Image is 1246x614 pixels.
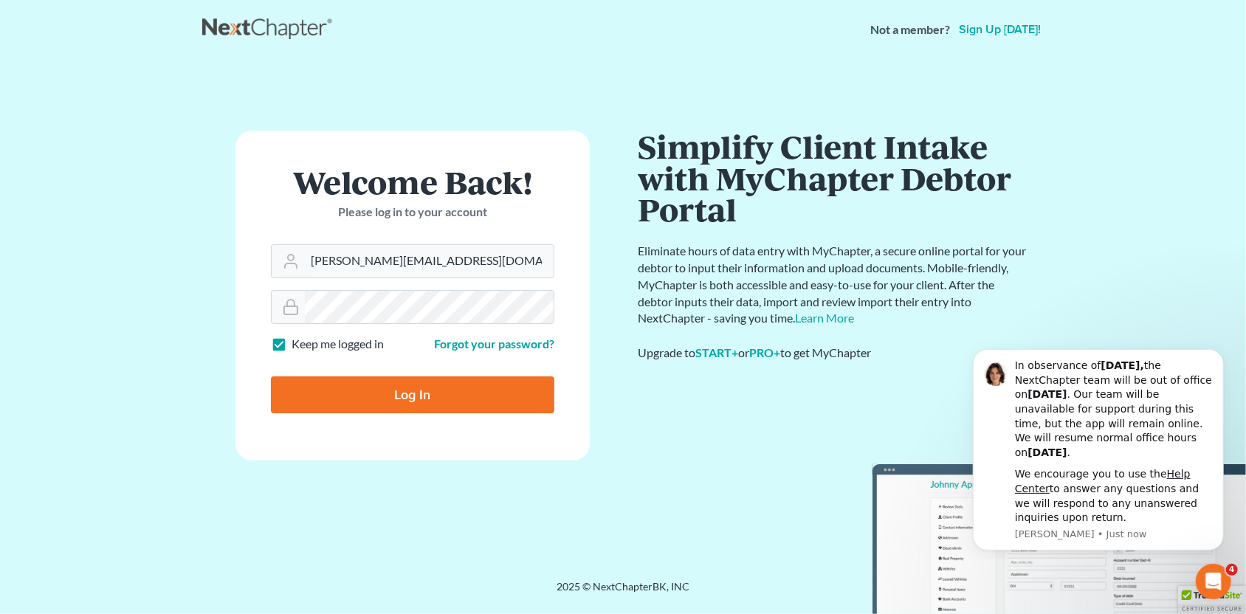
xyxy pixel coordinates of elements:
a: START+ [695,345,738,359]
div: TrustedSite Certified [1178,586,1246,614]
a: PRO+ [749,345,780,359]
div: 2025 © NextChapterBK, INC [202,579,1044,606]
a: Forgot your password? [434,337,554,351]
a: Sign up [DATE]! [956,24,1044,35]
iframe: Intercom notifications message [951,337,1246,559]
div: Upgrade to or to get MyChapter [638,345,1029,362]
input: Email Address [305,245,554,277]
p: Eliminate hours of data entry with MyChapter, a secure online portal for your debtor to input the... [638,243,1029,327]
p: Please log in to your account [271,204,554,221]
label: Keep me logged in [292,336,384,353]
input: Log In [271,376,554,413]
h1: Simplify Client Intake with MyChapter Debtor Portal [638,131,1029,225]
iframe: Intercom live chat [1196,564,1231,599]
a: Learn More [795,311,854,325]
strong: Not a member? [870,21,950,38]
h1: Welcome Back! [271,166,554,198]
span: 4 [1226,564,1238,576]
